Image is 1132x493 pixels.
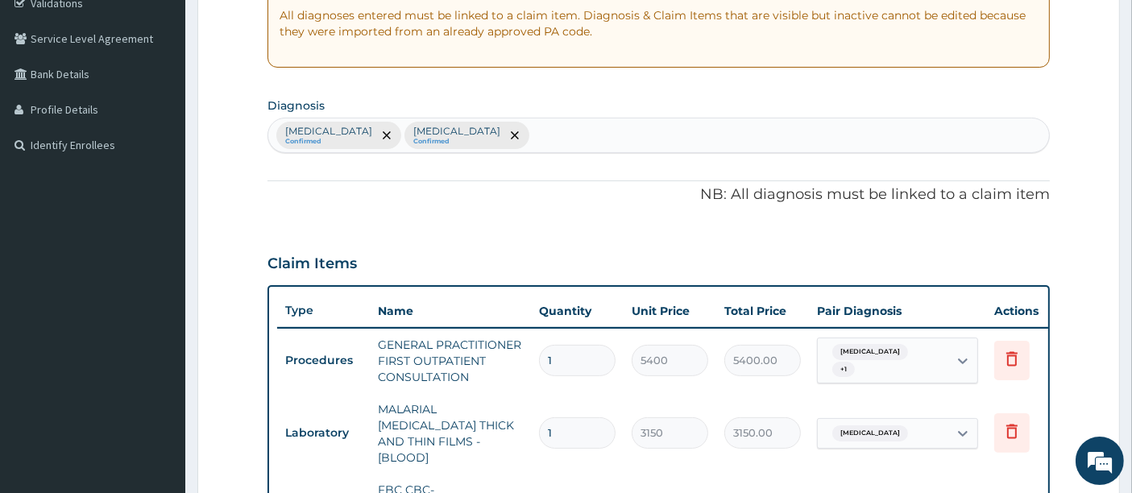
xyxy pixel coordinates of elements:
td: Laboratory [277,418,370,448]
small: Confirmed [413,138,500,146]
span: remove selection option [379,128,394,143]
td: Procedures [277,346,370,375]
th: Actions [986,295,1067,327]
th: Total Price [716,295,809,327]
th: Name [370,295,531,327]
th: Quantity [531,295,624,327]
span: [MEDICAL_DATA] [832,344,908,360]
p: [MEDICAL_DATA] [413,125,500,138]
span: + 1 [832,362,855,378]
th: Unit Price [624,295,716,327]
div: Minimize live chat window [264,8,303,47]
textarea: Type your message and hit 'Enter' [8,325,307,381]
span: We're online! [93,145,222,308]
p: NB: All diagnosis must be linked to a claim item [267,184,1051,205]
td: GENERAL PRACTITIONER FIRST OUTPATIENT CONSULTATION [370,329,531,393]
th: Type [277,296,370,325]
h3: Claim Items [267,255,357,273]
p: All diagnoses entered must be linked to a claim item. Diagnosis & Claim Items that are visible bu... [280,7,1039,39]
p: [MEDICAL_DATA] [285,125,372,138]
label: Diagnosis [267,97,325,114]
small: Confirmed [285,138,372,146]
th: Pair Diagnosis [809,295,986,327]
span: remove selection option [508,128,522,143]
span: [MEDICAL_DATA] [832,425,908,441]
td: MALARIAL [MEDICAL_DATA] THICK AND THIN FILMS - [BLOOD] [370,393,531,474]
img: d_794563401_company_1708531726252_794563401 [30,81,65,121]
div: Chat with us now [84,90,271,111]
